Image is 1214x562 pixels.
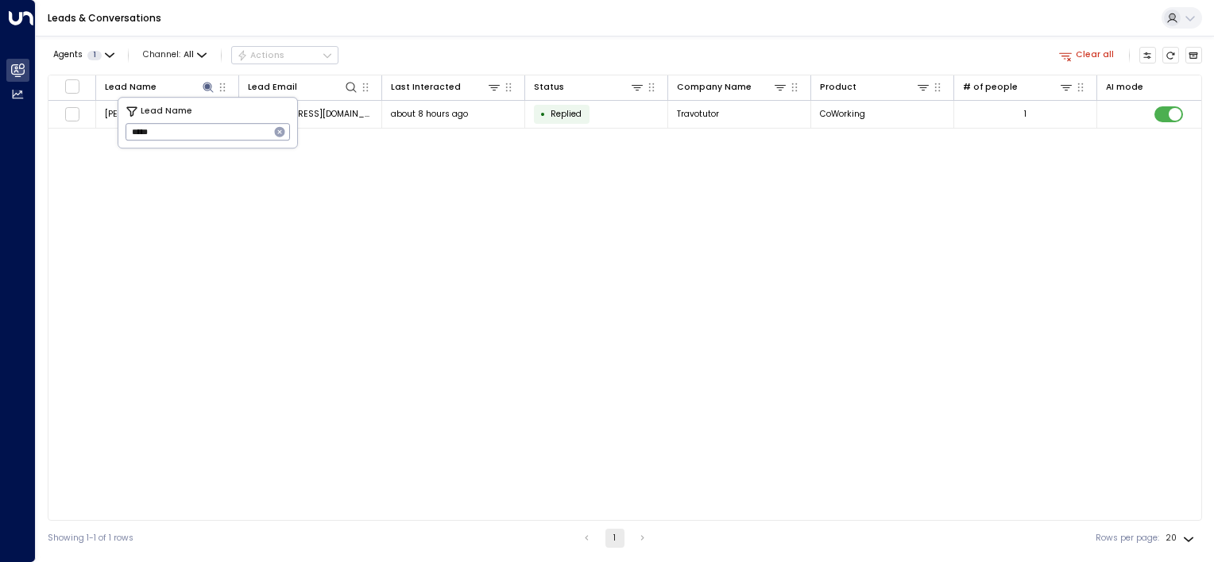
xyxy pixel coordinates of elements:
[391,108,468,120] span: about 8 hours ago
[53,51,83,60] span: Agents
[1162,47,1180,64] span: Refresh
[248,80,297,94] div: Lead Email
[48,532,133,545] div: Showing 1-1 of 1 rows
[540,104,546,125] div: •
[105,108,174,120] span: Alexander Calafiura
[64,79,79,94] span: Toggle select all
[1166,529,1197,548] div: 20
[391,79,502,94] div: Last Interacted
[820,108,865,120] span: CoWorking
[551,108,582,120] span: Replied
[1024,108,1026,120] div: 1
[105,80,157,94] div: Lead Name
[677,79,788,94] div: Company Name
[48,11,161,25] a: Leads & Conversations
[64,106,79,121] span: Toggle select row
[184,50,194,60] span: All
[1185,47,1203,64] button: Archived Leads
[963,80,1018,94] div: # of people
[231,46,338,65] div: Button group with a nested menu
[231,46,338,65] button: Actions
[534,80,564,94] div: Status
[237,50,285,61] div: Actions
[963,79,1074,94] div: # of people
[138,47,211,64] span: Channel:
[677,108,719,120] span: Travotutor
[677,80,752,94] div: Company Name
[138,47,211,64] button: Channel:All
[1054,47,1119,64] button: Clear all
[1139,47,1157,64] button: Customize
[1096,532,1159,545] label: Rows per page:
[248,108,373,120] span: team@travotutor.com
[105,79,216,94] div: Lead Name
[248,79,359,94] div: Lead Email
[87,51,102,60] span: 1
[577,529,653,548] nav: pagination navigation
[391,80,461,94] div: Last Interacted
[820,79,931,94] div: Product
[820,80,856,94] div: Product
[48,47,118,64] button: Agents1
[605,529,624,548] button: page 1
[1106,80,1143,94] div: AI mode
[534,79,645,94] div: Status
[141,105,192,118] span: Lead Name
